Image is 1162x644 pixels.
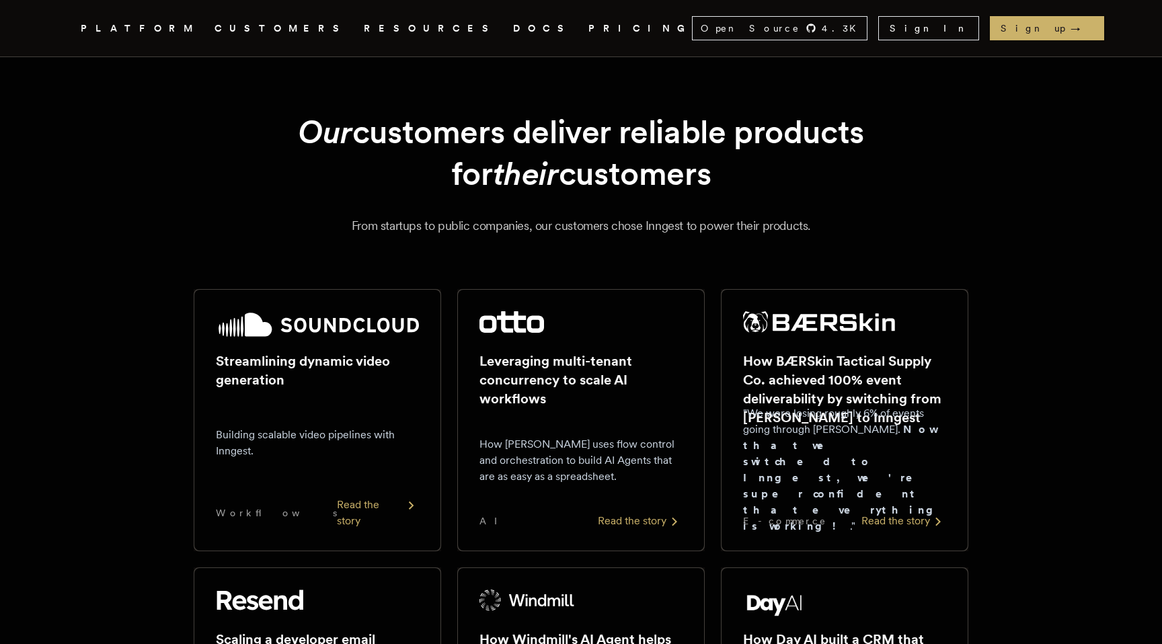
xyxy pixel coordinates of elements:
p: From startups to public companies, our customers chose Inngest to power their products. [97,216,1065,235]
p: How [PERSON_NAME] uses flow control and orchestration to build AI Agents that are as easy as a sp... [479,436,683,485]
img: SoundCloud [216,311,419,338]
img: BÆRSkin Tactical Supply Co. [743,311,895,333]
button: RESOURCES [364,20,497,37]
h2: Leveraging multi-tenant concurrency to scale AI workflows [479,352,683,408]
span: AI [479,514,509,528]
img: Day AI [743,590,806,616]
a: SoundCloud logoStreamlining dynamic video generationBuilding scalable video pipelines with Innges... [194,289,441,551]
a: Otto logoLeveraging multi-tenant concurrency to scale AI workflowsHow [PERSON_NAME] uses flow con... [457,289,705,551]
p: Building scalable video pipelines with Inngest. [216,427,419,459]
h2: How BÆRSkin Tactical Supply Co. achieved 100% event deliverability by switching from [PERSON_NAME... [743,352,946,427]
p: "We were losing roughly 6% of events going through [PERSON_NAME]. ." [743,405,946,534]
a: Sign up [990,16,1104,40]
div: Read the story [598,513,683,529]
img: Resend [216,590,303,611]
h2: Streamlining dynamic video generation [216,352,419,389]
em: Our [298,112,352,151]
div: Read the story [861,513,946,529]
div: Read the story [337,497,419,529]
span: Open Source [701,22,800,35]
span: 4.3 K [822,22,864,35]
span: Workflows [216,506,337,520]
a: CUSTOMERS [215,20,348,37]
span: → [1071,22,1093,35]
strong: Now that we switched to Inngest, we're super confident that everything is working! [743,423,943,532]
em: their [493,154,559,193]
img: Otto [479,311,544,333]
button: PLATFORM [81,20,198,37]
h1: customers deliver reliable products for customers [226,111,936,195]
span: E-commerce [743,514,826,528]
a: PRICING [588,20,692,37]
a: DOCS [513,20,572,37]
a: BÆRSkin Tactical Supply Co. logoHow BÆRSkin Tactical Supply Co. achieved 100% event deliverabilit... [721,289,968,551]
img: Windmill [479,590,575,611]
a: Sign In [878,16,979,40]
